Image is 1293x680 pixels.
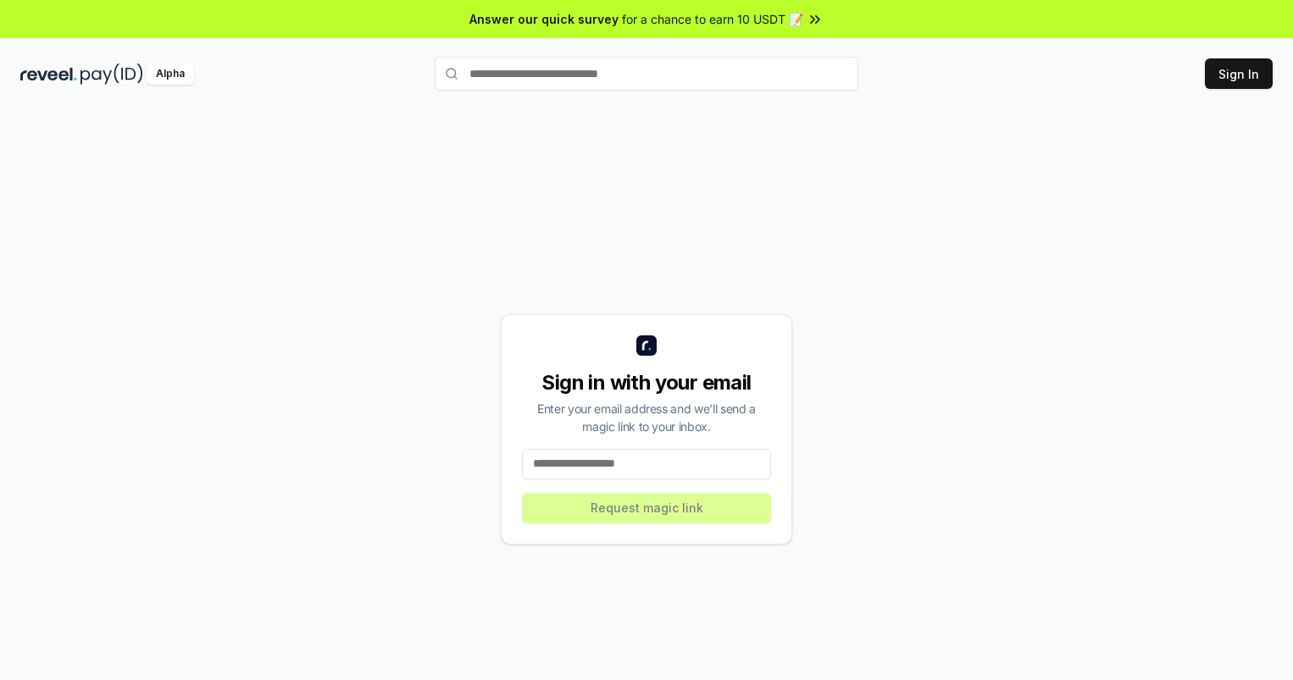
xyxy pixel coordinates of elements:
div: Alpha [147,64,194,85]
img: logo_small [636,335,657,356]
img: reveel_dark [20,64,77,85]
button: Sign In [1205,58,1273,89]
div: Enter your email address and we’ll send a magic link to your inbox. [522,400,771,435]
span: Answer our quick survey [469,10,619,28]
div: Sign in with your email [522,369,771,396]
img: pay_id [80,64,143,85]
span: for a chance to earn 10 USDT 📝 [622,10,803,28]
